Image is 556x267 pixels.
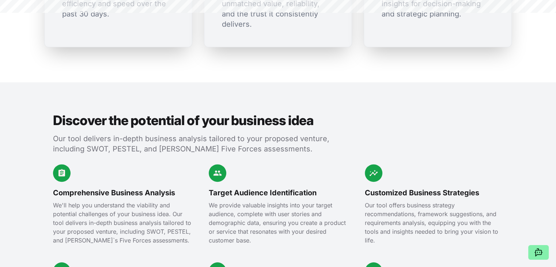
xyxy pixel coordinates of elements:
[53,133,334,154] p: Our tool delivers in-depth business analysis tailored to your proposed venture, including SWOT, P...
[209,201,347,245] p: We provide valuable insights into your target audience, complete with user stories and demographi...
[365,188,503,198] h3: Customized Business Strategies
[53,188,192,198] h3: Comprehensive Business Analysis
[53,201,192,245] p: We'll help you understand the viability and potential challenges of your business idea. Our tool ...
[365,201,503,245] p: Our tool offers business strategy recommendations, framework suggestions, and requirements analys...
[209,188,347,198] h3: Target Audience Identification
[53,113,334,128] h2: Discover the potential of your business idea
